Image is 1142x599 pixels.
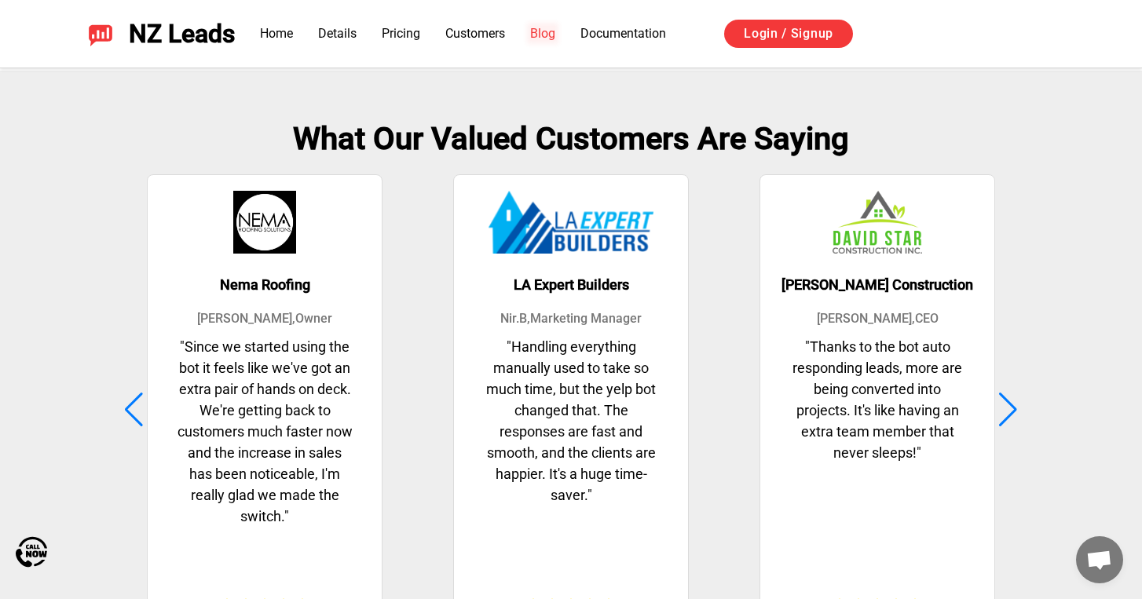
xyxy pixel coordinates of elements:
p: " Since we started using the bot it feels like we've got an extra pair of hands on deck. We're ge... [163,336,366,581]
img: LA Expert Builders [489,191,654,254]
div: Войти с аккаунтом Google (откроется в новой вкладке) [877,17,1067,52]
img: David Star Construction [833,191,922,254]
p: " Handling everything manually used to take so much time, but the yelp bot changed that. The resp... [470,336,672,581]
a: Home [260,26,293,41]
a: Login / Signup [724,20,853,48]
a: Details [318,26,357,41]
p: " Thanks to the bot auto responding leads, more are being converted into projects. It's like havi... [776,336,979,581]
span: NZ Leads [129,20,235,49]
iframe: Кнопка "Войти с аккаунтом Google" [869,17,1074,52]
a: Pricing [382,26,420,41]
a: Customers [445,26,505,41]
p: [PERSON_NAME] , CEO [817,309,939,328]
div: Nema Roofing [220,277,310,294]
img: NZ Leads logo [88,21,113,46]
p: Nir.B , Marketing Manager [500,309,642,328]
img: Nema Roofing [233,191,296,254]
div: LA Expert Builders [514,277,629,294]
img: Call Now [16,536,47,568]
p: [PERSON_NAME] , Owner [197,309,332,328]
a: Open chat [1076,536,1123,583]
div: [PERSON_NAME] Construction [781,277,973,294]
a: Documentation [580,26,666,41]
div: What Our Valued Customers Are Saying [59,121,1083,157]
a: Blog [530,26,555,41]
